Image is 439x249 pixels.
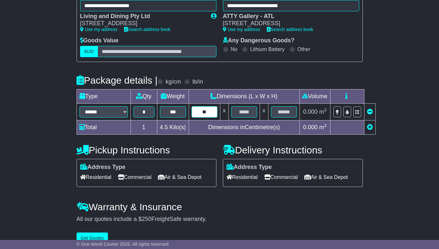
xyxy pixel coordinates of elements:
span: © One World Courier 2025. All rights reserved. [77,242,170,247]
label: Any Dangerous Goods? [223,37,295,44]
label: Address Type [226,164,272,171]
span: 0.000 [303,124,318,130]
td: Qty [131,89,157,103]
td: Weight [157,89,189,103]
a: Use my address [223,27,260,32]
label: No [231,46,237,52]
span: Commercial [264,172,298,182]
td: Volume [299,89,330,103]
span: 0.000 [303,109,318,115]
td: Kilo(s) [157,120,189,134]
label: AUD [80,46,98,57]
h4: Delivery Instructions [223,145,363,155]
div: All our quotes include a $ FreightSafe warranty. [77,216,363,223]
span: m [319,109,327,115]
a: Search address book [124,27,171,32]
h4: Package details | [77,75,158,86]
div: Living and Dining Pty Ltd [80,13,204,20]
span: Residential [80,172,111,182]
label: kg/cm [165,78,181,86]
h4: Warranty & Insurance [77,202,363,212]
div: [STREET_ADDRESS] [80,20,204,27]
a: Add new item [367,124,373,130]
sup: 3 [324,108,327,112]
span: 4.5 [160,124,168,130]
label: Other [298,46,310,52]
td: Dimensions in Centimetre(s) [189,120,299,134]
td: Total [77,120,131,134]
td: x [260,103,268,120]
span: Air & Sea Depot [158,172,202,182]
div: [STREET_ADDRESS] [223,20,353,27]
label: lb/in [192,78,203,86]
button: Get Quotes [77,233,108,244]
label: Lithium Battery [250,46,285,52]
td: Type [77,89,131,103]
a: Remove this item [367,109,373,115]
div: ATTY Gallery - ATL [223,13,353,20]
label: Address Type [80,164,126,171]
a: Use my address [80,27,118,32]
span: Commercial [118,172,152,182]
a: Search address book [267,27,313,32]
td: 1 [131,120,157,134]
td: Dimensions (L x W x H) [189,89,299,103]
td: x [220,103,228,120]
span: Residential [226,172,258,182]
sup: 3 [324,123,327,128]
h4: Pickup Instructions [77,145,216,155]
span: Air & Sea Depot [304,172,348,182]
span: 250 [142,216,152,222]
label: Goods Value [80,37,119,44]
span: m [319,124,327,130]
